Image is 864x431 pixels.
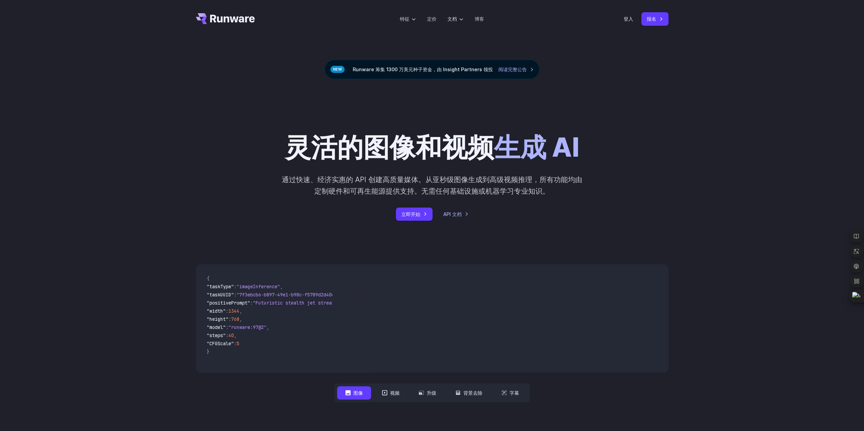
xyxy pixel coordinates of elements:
[207,340,234,347] span: "CFGScale"
[474,15,484,23] a: 博客
[285,132,494,163] font: 灵活的图像和视频
[207,316,228,322] span: "height"
[226,308,228,314] span: :
[207,300,250,306] span: "positivePrompt"
[228,316,231,322] span: :
[396,208,433,221] a: 立即开始
[207,283,234,290] span: "taskType"
[641,12,668,25] a: 报名
[226,324,228,330] span: :
[250,300,253,306] span: :
[353,390,363,396] font: 图像
[253,300,500,306] span: "Futuristic stealth jet streaking through a neon-lit cityscape with glowing purple exhaust"
[647,16,656,22] font: 报名
[231,316,239,322] span: 768
[498,65,534,73] a: 阅读完整公告
[207,292,234,298] span: "taskUUID"
[228,332,234,338] span: 40
[353,66,493,72] font: Runware 筹集 1300 万美元种子资金，由 Insight Partners 领投
[239,316,242,322] span: ,
[228,308,239,314] span: 1344
[266,324,269,330] span: ,
[474,16,484,22] font: 博客
[207,308,226,314] span: "width"
[226,332,228,338] span: :
[207,275,209,281] span: {
[624,15,633,23] a: 登入
[234,292,237,298] span: :
[494,132,580,163] font: 生成 AI
[280,283,283,290] span: ,
[207,332,226,338] span: "steps"
[237,292,340,298] span: "7f3ebcb6-b897-49e1-b98c-f5789d2d40d7"
[427,15,436,23] a: 定价
[463,390,482,396] font: 背景去除
[443,210,468,218] a: API 文档
[234,332,237,338] span: ,
[390,390,400,396] font: 视频
[427,16,436,22] font: 定价
[239,308,242,314] span: ,
[282,175,582,195] font: 通过快速、经济实惠的 API 创建高质量媒体。从亚秒级图像生成到高级视频推理，所有功能均由定制硬件和可再生能源提供支持。无需任何基础设施或机器学习专业知识。
[447,16,457,22] font: 文档
[196,13,255,24] a: 前往 /
[400,16,409,22] font: 特征
[624,16,633,22] font: 登入
[498,66,527,72] font: 阅读完整公告
[207,324,226,330] span: "model"
[443,211,462,217] font: API 文档
[237,283,280,290] span: "imageInference"
[228,324,266,330] span: "runware:97@2"
[510,390,519,396] font: 字幕
[427,390,436,396] font: 升级
[401,211,420,217] font: 立即开始
[234,283,237,290] span: :
[207,349,209,355] span: }
[234,340,237,347] span: :
[237,340,239,347] span: 5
